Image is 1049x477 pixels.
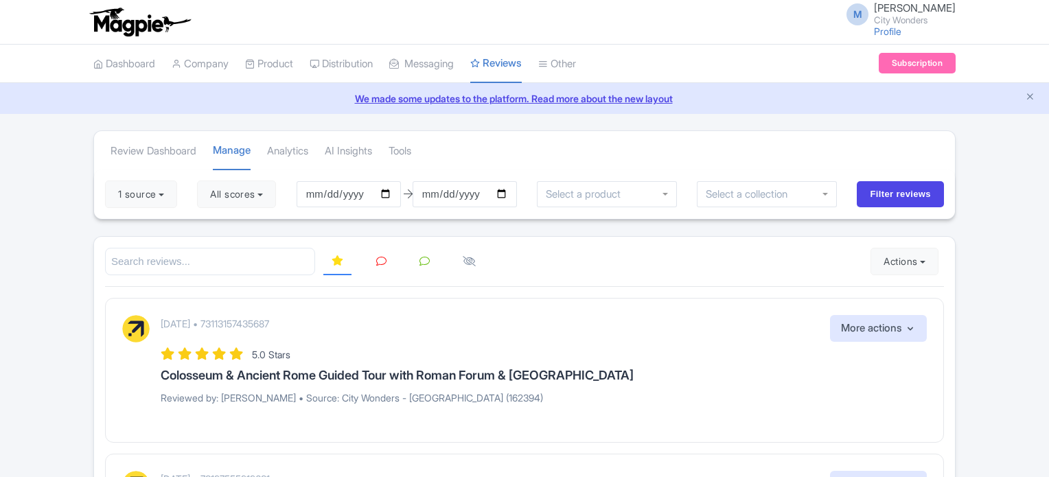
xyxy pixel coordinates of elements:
a: Manage [213,132,251,171]
a: We made some updates to the platform. Read more about the new layout [8,91,1041,106]
button: Close announcement [1025,90,1035,106]
img: logo-ab69f6fb50320c5b225c76a69d11143b.png [87,7,193,37]
a: Reviews [470,45,522,84]
p: [DATE] • 73113157435687 [161,316,269,331]
a: Analytics [267,132,308,170]
input: Filter reviews [857,181,944,207]
span: [PERSON_NAME] [874,1,956,14]
input: Select a product [546,188,628,200]
button: More actions [830,315,927,342]
a: AI Insights [325,132,372,170]
a: Tools [389,132,411,170]
h3: Colosseum & Ancient Rome Guided Tour with Roman Forum & [GEOGRAPHIC_DATA] [161,369,927,382]
a: Review Dashboard [111,132,196,170]
a: Other [538,45,576,83]
button: Actions [871,248,938,275]
input: Select a collection [706,188,797,200]
a: Company [172,45,229,83]
a: Product [245,45,293,83]
input: Search reviews... [105,248,315,276]
small: City Wonders [874,16,956,25]
img: Expedia Logo [122,315,150,342]
button: All scores [197,181,276,208]
button: 1 source [105,181,177,208]
a: M [PERSON_NAME] City Wonders [838,3,956,25]
span: 5.0 Stars [252,349,290,360]
a: Messaging [389,45,454,83]
a: Dashboard [93,45,155,83]
a: Distribution [310,45,373,83]
a: Subscription [879,53,956,73]
p: Reviewed by: [PERSON_NAME] • Source: City Wonders - [GEOGRAPHIC_DATA] (162394) [161,391,927,405]
span: M [846,3,868,25]
a: Profile [874,25,901,37]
